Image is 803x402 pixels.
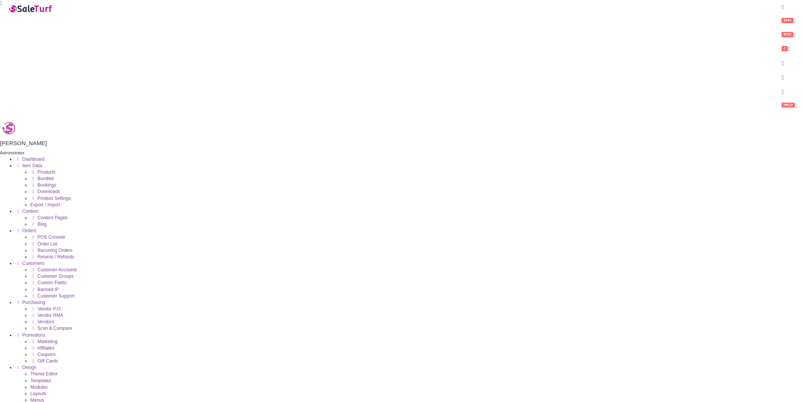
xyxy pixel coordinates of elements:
span: Custom Fields [38,280,67,285]
span: Scan & Compare [38,326,72,331]
span: Affiliates [37,345,54,351]
a: Bookings [30,182,56,188]
a: Returns / Refunds [30,254,74,260]
span: 1943 [782,18,794,23]
span: 8723 [782,32,794,37]
span: Vendors [38,319,54,324]
a: Layouts [30,391,46,396]
a: Coupons [30,352,56,357]
span: Dashboard [22,157,45,162]
a: HELP [776,99,803,113]
a: Customer Accounts [30,267,77,272]
a: Order List [30,241,57,247]
span: Promotions [22,332,46,338]
span: Vendor RMA [38,313,63,318]
a: Products [30,169,55,175]
a: Downloads [30,189,60,194]
a: Content Pages [30,215,68,220]
span: Returns / Refunds [38,254,74,260]
span: Product Settings [38,196,71,201]
span: Bundles [38,176,54,181]
a: Vendors [30,319,54,324]
span: Gift Cards [38,358,58,364]
span: Customer Groups [38,274,74,279]
a: Vendor RMA [30,313,63,318]
span: Content Pages [38,215,68,220]
span: Bookings [38,182,56,188]
span: Banned IP [38,287,59,292]
span: 3 [782,46,788,51]
a: Scan & Compare [30,326,72,331]
a: Custom Fields [30,280,66,285]
span: Products [38,169,55,175]
a: Affiliates [30,345,54,351]
span: Customer Support [38,293,74,299]
a: Banned IP [30,287,59,292]
span: Content [22,209,38,214]
span: Item Data [22,163,42,168]
span: Design [22,365,36,370]
img: SaleTurf [8,3,54,14]
span: Customer Accounts [38,267,77,272]
a: Customer Groups [30,274,73,279]
span: Vendor P.O. [38,306,62,312]
a: Recurring Orders [30,248,72,253]
span: Customers [22,261,44,266]
span: POS Console [38,234,65,240]
a: Bundles [30,176,54,181]
span: Recurring Orders [38,248,72,253]
span: Downloads [38,189,60,194]
span: Marketing [38,339,58,344]
a: Dashboard [15,157,44,162]
span: Orders [22,228,36,233]
a: Theme Editor [30,371,58,377]
a: Vendor P.O. [30,306,62,312]
span: Order List [38,241,58,247]
a: POS Console [30,234,65,240]
span: HELP [782,103,795,108]
a: Modules [30,385,47,390]
a: Export / Import [30,202,60,207]
span: Purchasing [22,300,45,305]
a: Templates [30,378,51,383]
span: Coupons [38,352,56,357]
span: Blog [38,222,47,227]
